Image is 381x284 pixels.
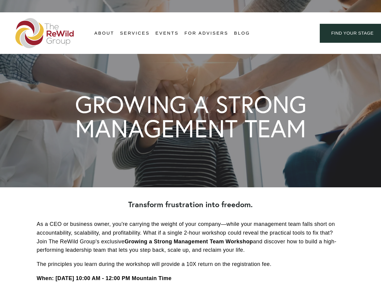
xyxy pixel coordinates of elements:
[37,260,344,269] p: The principles you learn during the workshop will provide a 10X return on the registration fee.
[37,220,344,254] p: As a CEO or business owner, you're carrying the weight of your company—while your management team...
[15,18,75,48] img: The ReWild Group
[120,29,150,38] a: folder dropdown
[234,29,250,38] a: Blog
[155,29,179,38] a: Events
[184,29,228,38] a: For Advisers
[120,29,150,37] span: Services
[37,275,54,281] strong: When:
[94,29,114,38] a: folder dropdown
[75,92,306,116] h1: GROWING A STRONG
[75,116,306,141] h1: MANAGEMENT TEAM
[128,199,253,209] strong: Transform frustration into freedom.
[94,29,114,37] span: About
[125,239,253,245] strong: Growing a Strong Management Team Workshop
